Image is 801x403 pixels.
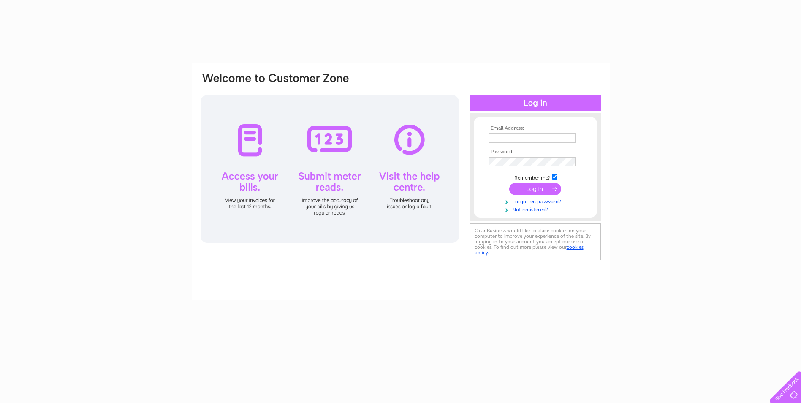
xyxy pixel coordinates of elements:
[489,197,584,205] a: Forgotten password?
[489,205,584,213] a: Not registered?
[486,125,584,131] th: Email Address:
[475,244,584,256] a: cookies policy
[486,149,584,155] th: Password:
[486,173,584,181] td: Remember me?
[470,223,601,260] div: Clear Business would like to place cookies on your computer to improve your experience of the sit...
[509,183,561,195] input: Submit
